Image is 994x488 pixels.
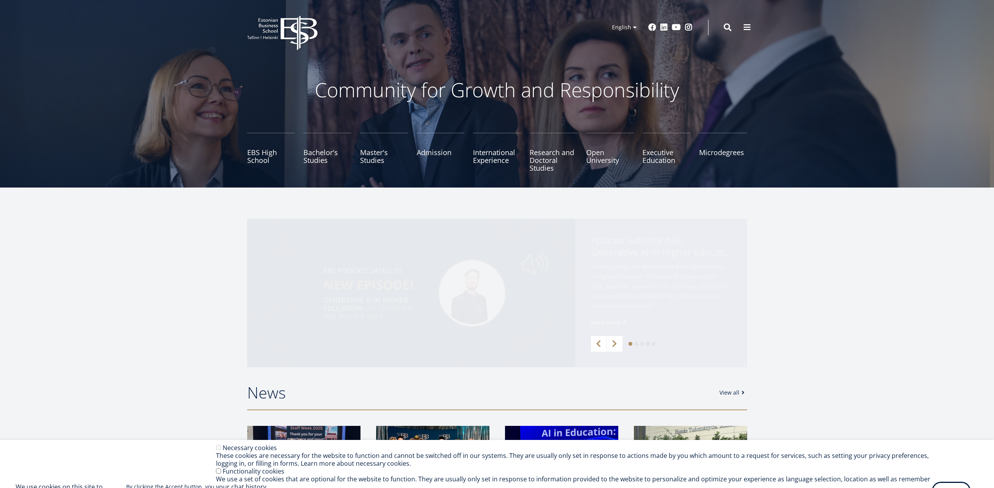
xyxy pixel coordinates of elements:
a: View all [719,389,747,397]
a: Master's Studies [360,133,408,172]
a: 1 [628,342,632,346]
a: 5 [652,342,656,346]
a: International Experience [473,133,521,172]
a: 2 [634,342,638,346]
a: EBS High School [247,133,295,172]
h2: News [247,383,712,402]
a: Microdegrees [699,133,747,172]
a: Admission [417,133,465,172]
a: Executive Education [642,133,691,172]
label: Necessary cookies [223,443,277,452]
span: In this episode, we dive into the book Generative AI in Higher Education: The Good, the Bad, and ... [591,262,732,311]
a: Facebook [648,23,656,31]
p: Community for Growth and Responsibility [290,78,704,102]
a: 4 [646,342,650,346]
a: Read more [591,318,628,326]
div: These cookies are necessary for the website to function and cannot be switched off in our systems... [216,452,932,467]
span: Generative AI in Higher Education: The Good, the Bad, and the Ugly [591,246,732,258]
a: 3 [640,342,644,346]
a: Bachelor's Studies [303,133,352,172]
label: Functionality cookies [223,467,284,475]
a: Research and Doctoral Studies [530,133,578,172]
a: Instagram [685,23,692,31]
a: Previous [591,336,607,352]
img: Satellite #49 [247,219,575,367]
a: Youtube [672,23,681,31]
span: Podcast Satellite #49 [591,234,732,260]
a: Open University [586,133,634,172]
span: Read more [591,318,620,326]
a: Linkedin [660,23,668,31]
a: Next [607,336,623,352]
